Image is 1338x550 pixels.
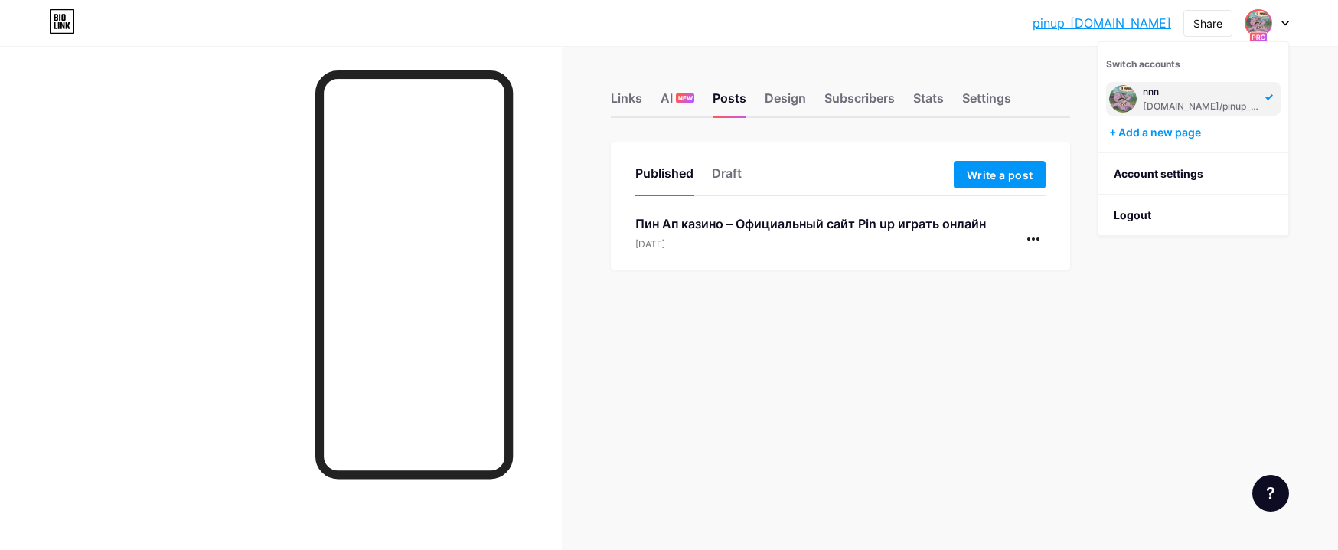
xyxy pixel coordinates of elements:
[1098,153,1288,195] a: Account settings
[1098,195,1288,236] li: Logout
[1246,11,1271,35] img: p
[954,161,1046,188] button: Write a post
[1143,100,1261,113] div: [DOMAIN_NAME]/pinup_casino
[1193,15,1222,31] div: Share
[1143,86,1261,98] div: nnn
[713,89,746,116] div: Posts
[967,169,1033,182] span: Write a post
[661,89,694,116] div: AI
[611,89,642,116] div: Links
[635,237,986,251] div: [DATE]
[635,214,986,233] div: Пин Ап казино – Официальный сайт Pin up играть онлайн
[712,164,742,192] div: Draft
[1109,125,1281,140] div: + Add a new page
[913,89,944,116] div: Stats
[962,89,1011,116] div: Settings
[1109,85,1137,113] img: p
[1033,14,1171,32] a: pinup_[DOMAIN_NAME]
[765,89,806,116] div: Design
[1106,58,1180,70] span: Switch accounts
[678,93,693,103] span: NEW
[824,89,895,116] div: Subscribers
[635,164,693,192] div: Published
